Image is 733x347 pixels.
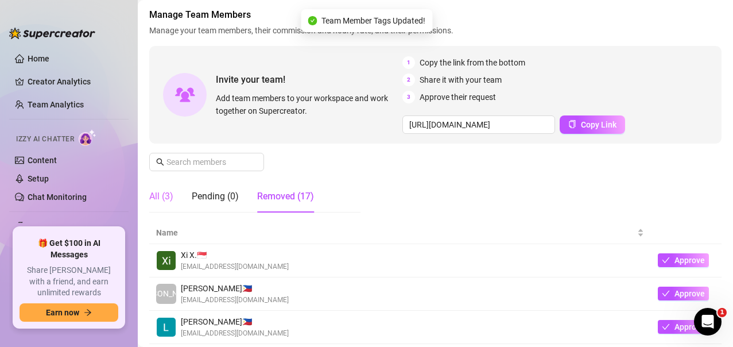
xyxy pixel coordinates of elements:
div: All (3) [149,190,173,203]
span: Izzy AI Chatter [16,134,74,145]
span: Copy the link from the bottom [420,56,525,69]
a: Team Analytics [28,100,84,109]
button: Approve [658,287,709,300]
img: AI Chatter [79,129,96,146]
span: check [662,323,670,331]
span: Approve [674,322,705,331]
img: Lanette Uy [157,318,176,337]
span: [PERSON_NAME] 🇵🇭 [181,282,289,295]
span: check-circle [308,16,317,25]
span: Share it with your team [420,74,502,86]
span: 3 [402,91,415,103]
span: Share [PERSON_NAME] with a friend, and earn unlimited rewards [20,265,118,299]
span: Copy Link [581,120,616,129]
span: arrow-right [84,309,92,317]
a: Chat Monitoring [28,192,87,202]
span: copy [568,120,576,128]
div: Pending (0) [192,190,239,203]
img: Xi Xi [157,251,176,270]
span: Add team members to your workspace and work together on Supercreator. [216,92,398,117]
span: Manage your team members, their commission and hourly rate, and their permissions. [149,24,722,37]
span: Automations [28,217,109,236]
iframe: Intercom live chat [694,308,722,336]
a: Creator Analytics [28,72,119,91]
span: [EMAIL_ADDRESS][DOMAIN_NAME] [181,328,289,339]
img: logo-BBDzfeDw.svg [9,28,95,39]
span: 2 [402,74,415,86]
span: 1 [402,56,415,69]
span: Approve [674,289,705,298]
span: [PERSON_NAME] 🇵🇭 [181,315,289,328]
span: Team Member Tags Updated! [321,14,425,27]
span: Invite your team! [216,72,402,87]
a: Content [28,156,57,165]
span: thunderbolt [15,222,24,231]
span: Manage Team Members [149,8,722,22]
span: Approve their request [420,91,496,103]
th: Name [149,222,651,244]
span: [PERSON_NAME] [135,287,197,300]
button: Approve [658,320,709,334]
span: check [662,256,670,264]
a: Home [28,54,49,63]
span: Approve [674,256,705,265]
button: Approve [658,253,709,267]
span: check [662,290,670,298]
div: Removed (17) [257,190,314,203]
input: Search members [166,156,248,168]
span: [EMAIL_ADDRESS][DOMAIN_NAME] [181,261,289,272]
button: Copy Link [560,115,625,134]
span: Xi X. 🇸🇬 [181,249,289,261]
a: Setup [28,174,49,183]
span: Earn now [46,308,79,317]
span: 1 [718,308,727,317]
button: Earn nowarrow-right [20,303,118,322]
span: 🎁 Get $100 in AI Messages [20,238,118,260]
span: [EMAIL_ADDRESS][DOMAIN_NAME] [181,295,289,306]
span: search [156,158,164,166]
span: Name [156,226,635,239]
